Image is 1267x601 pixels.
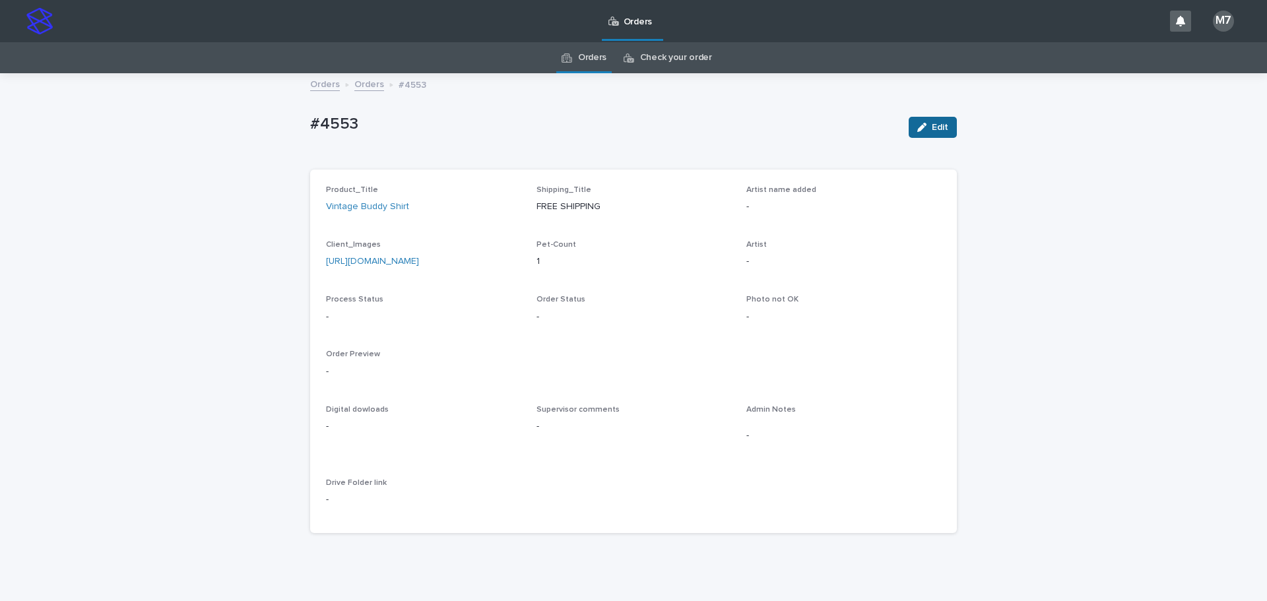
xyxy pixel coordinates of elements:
[536,296,585,303] span: Order Status
[640,42,712,73] a: Check your order
[310,76,340,91] a: Orders
[326,350,380,358] span: Order Preview
[326,296,383,303] span: Process Status
[326,257,419,266] a: [URL][DOMAIN_NAME]
[746,241,767,249] span: Artist
[326,365,941,379] p: -
[26,8,53,34] img: stacker-logo-s-only.png
[354,76,384,91] a: Orders
[1213,11,1234,32] div: M7
[326,241,381,249] span: Client_Images
[326,310,521,324] p: -
[746,255,941,269] p: -
[746,186,816,194] span: Artist name added
[932,123,948,132] span: Edit
[746,200,941,214] p: -
[326,406,389,414] span: Digital dowloads
[536,255,731,269] p: 1
[746,296,798,303] span: Photo not OK
[536,406,620,414] span: Supervisor comments
[326,186,378,194] span: Product_Title
[399,77,426,91] p: #4553
[909,117,957,138] button: Edit
[536,310,731,324] p: -
[746,406,796,414] span: Admin Notes
[746,429,941,443] p: -
[536,241,576,249] span: Pet-Count
[310,115,898,134] p: #4553
[578,42,606,73] a: Orders
[326,200,409,214] a: Vintage Buddy Shirt
[326,493,941,507] p: -
[326,420,521,433] p: -
[536,420,731,433] p: -
[326,479,387,487] span: Drive Folder link
[536,200,731,214] p: FREE SHIPPING
[536,186,591,194] span: Shipping_Title
[746,310,941,324] p: -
